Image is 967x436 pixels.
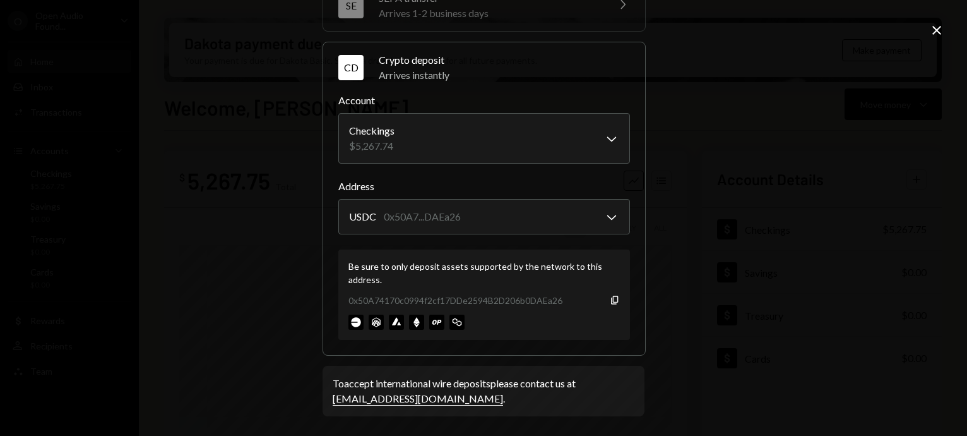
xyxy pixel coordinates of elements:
div: CDCrypto depositArrives instantly [338,93,630,340]
div: 0x50A74170c0994f2cf17DDe2594B2D206b0DAEa26 [348,294,562,307]
div: Arrives 1-2 business days [379,6,600,21]
label: Account [338,93,630,108]
div: CD [338,55,364,80]
div: 0x50A7...DAEa26 [384,209,461,224]
img: arbitrum-mainnet [369,315,384,330]
img: polygon-mainnet [449,315,465,330]
a: [EMAIL_ADDRESS][DOMAIN_NAME] [333,392,503,406]
img: optimism-mainnet [429,315,444,330]
img: avalanche-mainnet [389,315,404,330]
button: Account [338,113,630,164]
div: Arrives instantly [379,68,630,83]
img: ethereum-mainnet [409,315,424,330]
div: Crypto deposit [379,52,630,68]
div: To accept international wire deposits please contact us at . [333,376,634,406]
img: base-mainnet [348,315,364,330]
button: Address [338,199,630,234]
div: Be sure to only deposit assets supported by the network to this address. [348,260,620,286]
button: CDCrypto depositArrives instantly [323,42,645,93]
label: Address [338,179,630,194]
